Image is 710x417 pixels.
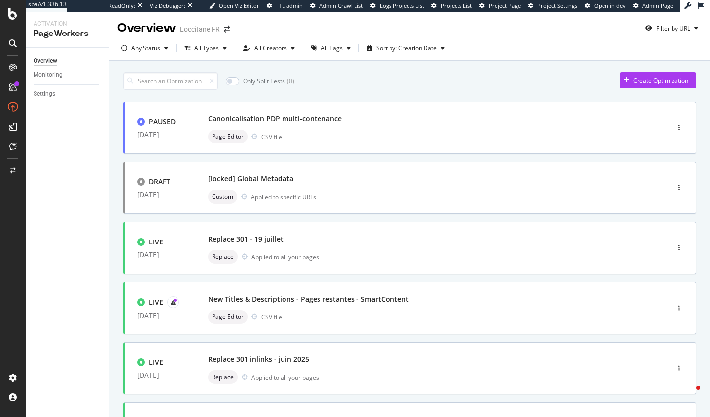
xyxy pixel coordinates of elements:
[123,72,218,90] input: Search an Optimization
[194,45,219,51] div: All Types
[137,312,184,320] div: [DATE]
[149,237,163,247] div: LIVE
[676,383,700,407] iframe: Intercom live chat
[307,40,355,56] button: All Tags
[208,294,409,304] div: New Titles & Descriptions - Pages restantes - SmartContent
[254,45,287,51] div: All Creators
[208,250,238,264] div: neutral label
[594,2,626,9] span: Open in dev
[370,2,424,10] a: Logs Projects List
[150,2,185,10] div: Viz Debugger:
[431,2,472,10] a: Projects List
[319,2,363,9] span: Admin Crawl List
[208,190,237,204] div: neutral label
[363,40,449,56] button: Sort by: Creation Date
[528,2,577,10] a: Project Settings
[267,2,303,10] a: FTL admin
[219,2,259,9] span: Open Viz Editor
[34,89,102,99] a: Settings
[208,310,248,324] div: neutral label
[34,70,102,80] a: Monitoring
[149,117,176,127] div: PAUSED
[633,76,688,85] div: Create Optimization
[212,194,233,200] span: Custom
[149,357,163,367] div: LIVE
[208,114,342,124] div: Canonicalisation PDP multi-contenance
[642,2,673,9] span: Admin Page
[376,45,437,51] div: Sort by: Creation Date
[537,2,577,9] span: Project Settings
[131,45,160,51] div: Any Status
[212,374,234,380] span: Replace
[585,2,626,10] a: Open in dev
[34,56,102,66] a: Overview
[108,2,135,10] div: ReadOnly:
[380,2,424,9] span: Logs Projects List
[479,2,521,10] a: Project Page
[243,77,285,85] div: Only Split Tests
[310,2,363,10] a: Admin Crawl List
[441,2,472,9] span: Projects List
[117,40,172,56] button: Any Status
[251,193,316,201] div: Applied to specific URLs
[34,89,55,99] div: Settings
[261,133,282,141] div: CSV file
[137,131,184,139] div: [DATE]
[208,174,293,184] div: [locked] Global Metadata
[149,297,163,307] div: LIVE
[208,354,309,364] div: Replace 301 inlinks - juin 2025
[212,254,234,260] span: Replace
[641,20,702,36] button: Filter by URL
[224,26,230,33] div: arrow-right-arrow-left
[137,371,184,379] div: [DATE]
[208,234,284,244] div: Replace 301 - 19 juillet
[209,2,259,10] a: Open Viz Editor
[137,191,184,199] div: [DATE]
[276,2,303,9] span: FTL admin
[137,251,184,259] div: [DATE]
[149,177,170,187] div: DRAFT
[321,45,343,51] div: All Tags
[489,2,521,9] span: Project Page
[261,313,282,321] div: CSV file
[34,70,63,80] div: Monitoring
[656,24,690,33] div: Filter by URL
[34,56,57,66] div: Overview
[251,253,319,261] div: Applied to all your pages
[180,24,220,34] div: Loccitane FR
[287,77,294,85] div: ( 0 )
[212,314,244,320] span: Page Editor
[180,40,231,56] button: All Types
[117,20,176,36] div: Overview
[251,373,319,382] div: Applied to all your pages
[633,2,673,10] a: Admin Page
[239,40,299,56] button: All Creators
[34,28,101,39] div: PageWorkers
[212,134,244,139] span: Page Editor
[208,370,238,384] div: neutral label
[208,130,248,143] div: neutral label
[34,20,101,28] div: Activation
[620,72,696,88] button: Create Optimization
